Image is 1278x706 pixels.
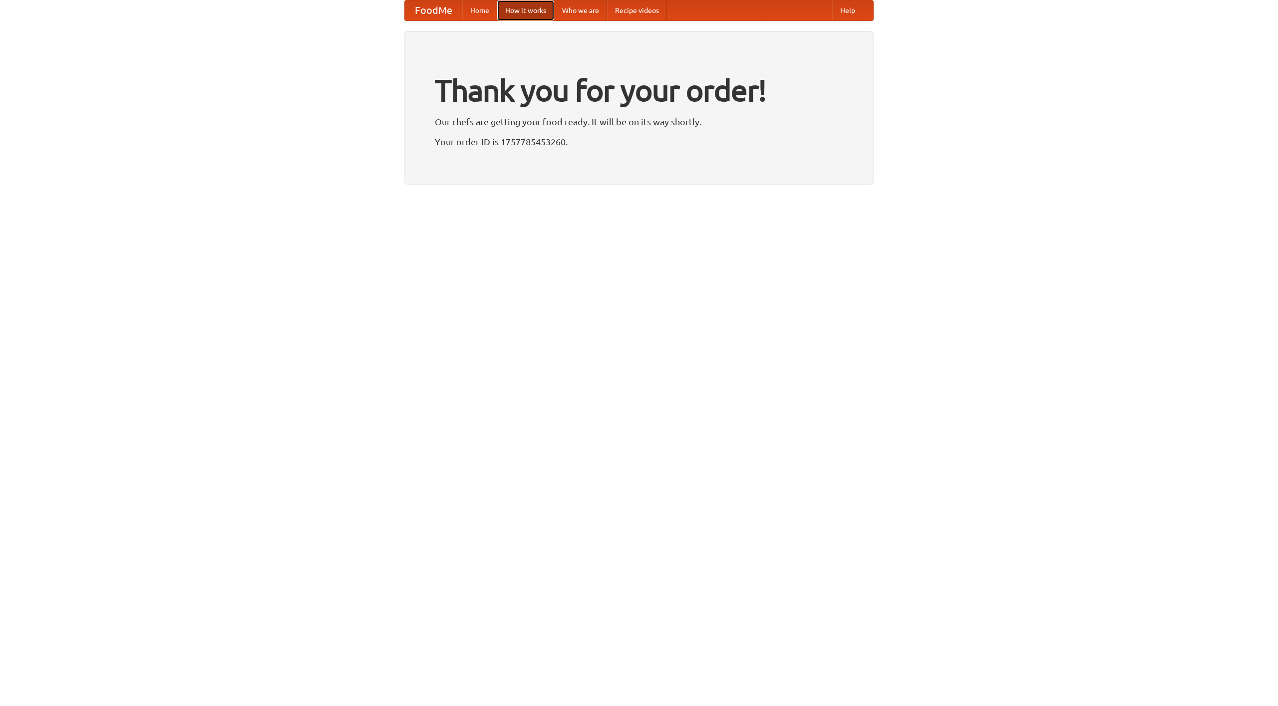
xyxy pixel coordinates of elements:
[607,0,667,20] a: Recipe videos
[405,0,462,20] a: FoodMe
[435,134,843,149] p: Your order ID is 1757785453260.
[462,0,497,20] a: Home
[554,0,607,20] a: Who we are
[832,0,863,20] a: Help
[435,66,843,114] h1: Thank you for your order!
[435,114,843,129] p: Our chefs are getting your food ready. It will be on its way shortly.
[497,0,554,20] a: How it works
